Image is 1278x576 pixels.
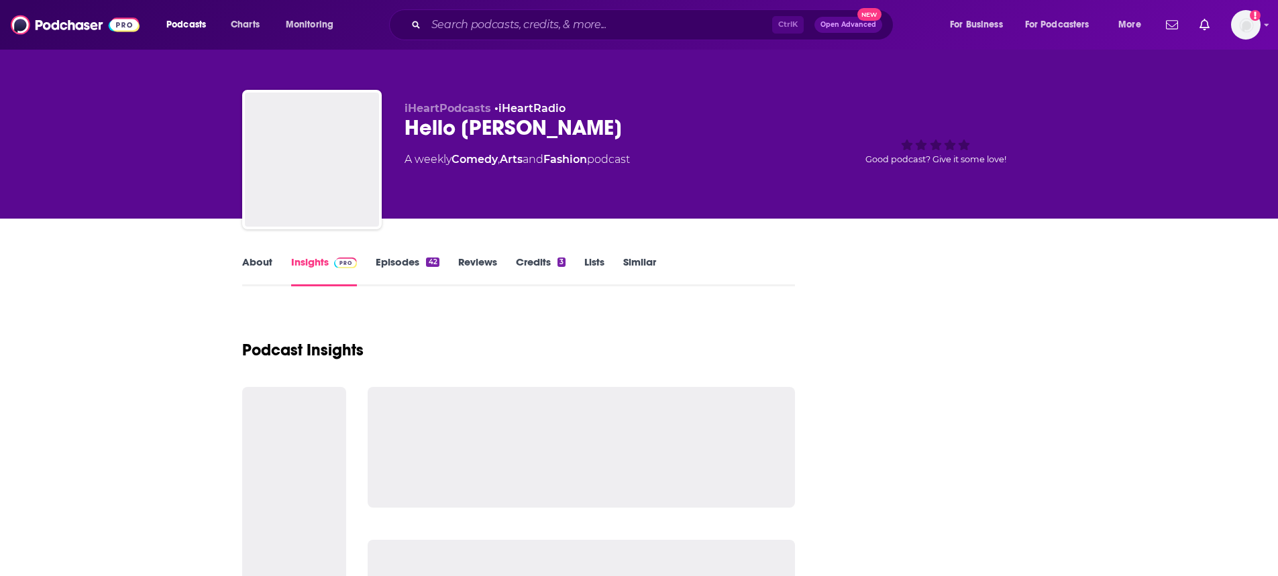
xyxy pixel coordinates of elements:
[426,14,772,36] input: Search podcasts, credits, & more...
[543,153,587,166] a: Fashion
[835,102,1036,185] div: Good podcast? Give it some love!
[242,340,364,360] h1: Podcast Insights
[865,154,1006,164] span: Good podcast? Give it some love!
[857,8,882,21] span: New
[291,255,358,286] a: InsightsPodchaser Pro
[498,153,500,166] span: ,
[157,14,223,36] button: open menu
[458,255,497,286] a: Reviews
[451,153,498,166] a: Comedy
[222,14,268,36] a: Charts
[772,16,804,34] span: Ctrl K
[405,102,491,115] span: iHeartPodcasts
[1161,13,1183,36] a: Show notifications dropdown
[500,153,523,166] a: Arts
[523,153,543,166] span: and
[1109,14,1158,36] button: open menu
[557,257,566,267] div: 3
[402,9,906,40] div: Search podcasts, credits, & more...
[286,15,333,34] span: Monitoring
[516,255,566,286] a: Credits3
[1194,13,1215,36] a: Show notifications dropdown
[941,14,1020,36] button: open menu
[1231,10,1261,40] button: Show profile menu
[11,12,140,38] img: Podchaser - Follow, Share and Rate Podcasts
[1016,14,1109,36] button: open menu
[1231,10,1261,40] img: User Profile
[276,14,351,36] button: open menu
[242,255,272,286] a: About
[1231,10,1261,40] span: Logged in as RiverheadPublicity
[498,102,566,115] a: iHeartRadio
[1118,15,1141,34] span: More
[166,15,206,34] span: Podcasts
[494,102,566,115] span: •
[334,257,358,268] img: Podchaser Pro
[584,255,604,286] a: Lists
[820,21,876,28] span: Open Advanced
[814,17,882,33] button: Open AdvancedNew
[1025,15,1089,34] span: For Podcasters
[426,257,439,267] div: 42
[376,255,439,286] a: Episodes42
[405,152,630,168] div: A weekly podcast
[1250,10,1261,21] svg: Add a profile image
[623,255,656,286] a: Similar
[231,15,260,34] span: Charts
[950,15,1003,34] span: For Business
